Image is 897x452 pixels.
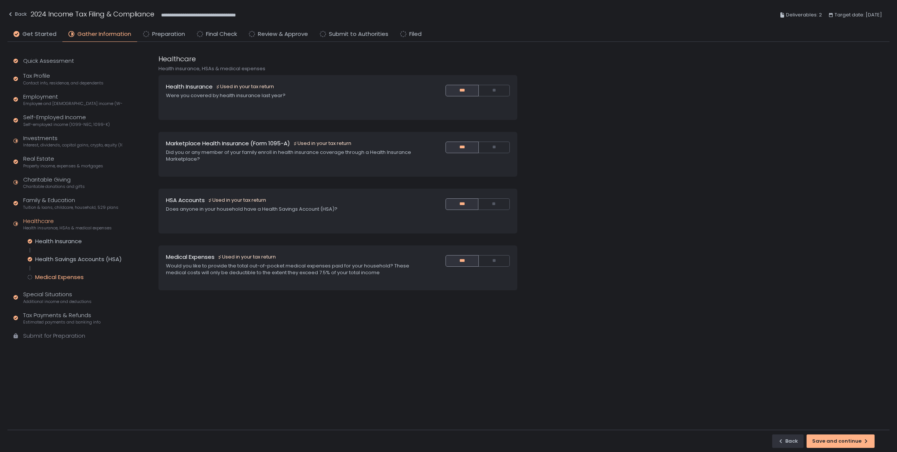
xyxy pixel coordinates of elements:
[218,254,276,260] div: Used in your tax return
[835,10,882,19] span: Target date: [DATE]
[23,57,74,65] div: Quick Assessment
[258,30,308,38] span: Review & Approve
[807,434,875,448] button: Save and continue
[23,184,85,189] span: Charitable donations and gifts
[23,134,122,148] div: Investments
[23,205,118,210] span: Tuition & loans, childcare, household, 529 plans
[23,155,103,169] div: Real Estate
[35,238,82,245] div: Health Insurance
[166,139,290,148] h1: Marketplace Health Insurance (Form 1095-A)
[166,149,416,162] div: Did you or any member of your family enroll in health insurance coverage through a Health Insuran...
[772,434,804,448] button: Back
[206,30,237,38] span: Final Check
[166,92,416,99] div: Were you covered by health insurance last year?
[166,83,213,91] h1: Health Insurance
[31,9,154,19] h1: 2024 Income Tax Filing & Compliance
[35,256,122,263] div: Health Savings Accounts (HSA)
[812,438,869,445] div: Save and continue
[329,30,388,38] span: Submit to Authorities
[166,263,416,276] div: Would you like to provide the total out-of-pocket medical expenses paid for your household? These...
[23,290,92,304] div: Special Situations
[158,54,196,64] h1: Healthcare
[23,319,101,325] span: Estimated payments and banking info
[77,30,131,38] span: Gather Information
[23,80,104,86] span: Contact info, residence, and dependents
[35,273,84,281] div: Medical Expenses
[23,217,112,231] div: Healthcare
[23,122,110,127] span: Self-employed income (1099-NEC, 1099-K)
[786,10,822,19] span: Deliverables: 2
[166,206,416,213] div: Does anyone in your household have a Health Savings Account (HSA)?
[23,176,85,190] div: Charitable Giving
[166,253,215,261] h1: Medical Expenses
[22,30,56,38] span: Get Started
[216,83,274,90] div: Used in your tax return
[23,196,118,210] div: Family & Education
[23,311,101,325] div: Tax Payments & Refunds
[293,140,351,147] div: Used in your tax return
[23,163,103,169] span: Property income, expenses & mortgages
[166,196,205,205] h1: HSA Accounts
[23,225,112,231] span: Health insurance, HSAs & medical expenses
[7,10,27,19] div: Back
[23,101,122,106] span: Employee and [DEMOGRAPHIC_DATA] income (W-2s)
[7,9,27,21] button: Back
[23,332,85,340] div: Submit for Preparation
[23,142,122,148] span: Interest, dividends, capital gains, crypto, equity (1099s, K-1s)
[23,299,92,304] span: Additional income and deductions
[208,197,266,204] div: Used in your tax return
[23,93,122,107] div: Employment
[23,72,104,86] div: Tax Profile
[778,438,798,445] div: Back
[23,113,110,127] div: Self-Employed Income
[409,30,422,38] span: Filed
[158,65,517,72] div: Health insurance, HSAs & medical expenses
[152,30,185,38] span: Preparation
